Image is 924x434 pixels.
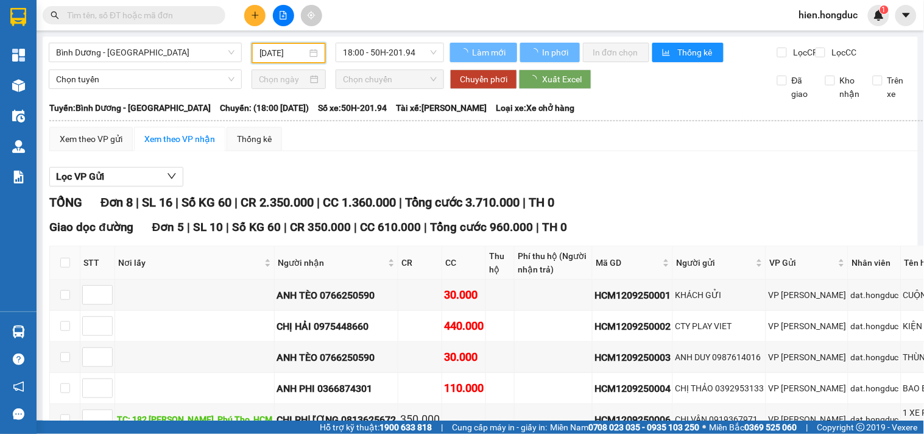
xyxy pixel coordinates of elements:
span: Cung cấp máy in - giấy in: [452,421,547,434]
span: Lọc CR [789,46,820,59]
input: Chọn ngày [259,73,308,86]
img: dashboard-icon [12,49,25,62]
div: CHỊ VÂN 0919367971 [675,413,764,426]
span: | [399,195,402,210]
b: Tuyến: Bình Dương - [GEOGRAPHIC_DATA] [49,103,211,113]
span: Số KG 60 [232,220,281,234]
div: 110.000 [444,380,484,397]
div: Xem theo VP nhận [144,132,215,146]
span: Tổng cước 960.000 [430,220,533,234]
span: Trên xe [883,74,912,101]
span: caret-down [901,10,912,21]
span: | [523,195,526,210]
div: dat.hongduc [850,288,899,302]
span: | [226,220,229,234]
span: bar-chart [662,48,672,58]
button: Lọc VP Gửi [49,167,183,187]
span: Mã GD [596,256,660,269]
div: ANH DUY 0987614016 [675,350,764,364]
sup: 1 [880,5,889,14]
span: aim [307,11,316,20]
span: CC 1.360.000 [323,195,396,210]
div: ANH PHI 0366874301 [277,381,396,396]
span: hien.hongduc [789,7,868,23]
td: HCM1209250003 [593,342,673,373]
span: Thống kê [677,46,714,59]
span: Đơn 5 [152,220,185,234]
th: CC [442,246,486,280]
span: Miền Bắc [710,421,797,434]
div: 350.000 [400,411,440,428]
button: In phơi [520,43,580,62]
td: VP Hồ Chí Minh [766,342,848,373]
th: STT [80,246,115,280]
span: search [51,11,59,20]
span: Số KG 60 [182,195,231,210]
input: 12/09/2025 [259,46,308,60]
img: warehouse-icon [12,79,25,92]
button: aim [301,5,322,26]
span: down [167,171,177,181]
div: Xem theo VP gửi [60,132,122,146]
th: Nhân viên [848,246,901,280]
span: Nơi lấy [118,256,262,269]
span: | [354,220,357,234]
div: VP [PERSON_NAME] [768,319,846,333]
span: ⚪️ [703,425,707,430]
div: CHỊ THẢO 0392953133 [675,382,764,395]
div: ANH TÈO 0766250590 [277,288,396,303]
span: question-circle [13,354,24,365]
img: icon-new-feature [873,10,884,21]
strong: 0708 023 035 - 0935 103 250 [588,422,700,432]
button: plus [244,5,266,26]
span: Hỗ trợ kỹ thuật: [320,421,432,434]
div: VP [PERSON_NAME] [768,288,846,302]
span: | [806,421,808,434]
span: SL 16 [142,195,172,210]
img: warehouse-icon [12,110,25,123]
span: loading [529,75,542,84]
button: Xuất Excel [519,69,591,89]
div: HCM1209250003 [594,350,671,365]
div: HCM1209250004 [594,381,671,396]
img: logo-vxr [10,8,26,26]
span: | [441,421,443,434]
td: HCM1209250001 [593,280,673,311]
img: warehouse-icon [12,325,25,338]
span: Chọn tuyến [56,70,235,88]
td: HCM1209250004 [593,373,673,404]
span: Lọc CC [827,46,859,59]
div: 440.000 [444,318,484,335]
span: message [13,408,24,420]
div: dat.hongduc [850,382,899,395]
span: Số xe: 50H-201.94 [318,101,387,115]
div: dat.hongduc [850,413,899,426]
span: Làm mới [472,46,507,59]
div: CTY PLAY VIET [675,319,764,333]
span: In phơi [542,46,570,59]
div: HCM1209250001 [594,288,671,303]
button: Chuyển phơi [450,69,517,89]
span: 18:00 - 50H-201.94 [343,43,437,62]
img: solution-icon [12,171,25,183]
div: Thống kê [237,132,272,146]
span: Người gửi [676,256,753,269]
span: | [424,220,427,234]
img: warehouse-icon [12,140,25,153]
div: HCM1209250006 [594,412,671,427]
td: VP Hồ Chí Minh [766,311,848,342]
span: TỔNG [49,195,82,210]
div: VP [PERSON_NAME] [768,382,846,395]
span: Đơn 8 [101,195,133,210]
span: 1 [882,5,886,14]
div: VP [PERSON_NAME] [768,350,846,364]
span: TH 0 [529,195,554,210]
th: Phí thu hộ (Người nhận trả) [515,246,593,280]
div: ANH TÈO 0766250590 [277,350,396,365]
span: loading [530,48,540,57]
div: HCM1209250002 [594,319,671,334]
span: Loại xe: Xe chở hàng [496,101,574,115]
span: plus [251,11,259,20]
span: | [235,195,238,210]
button: file-add [273,5,294,26]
